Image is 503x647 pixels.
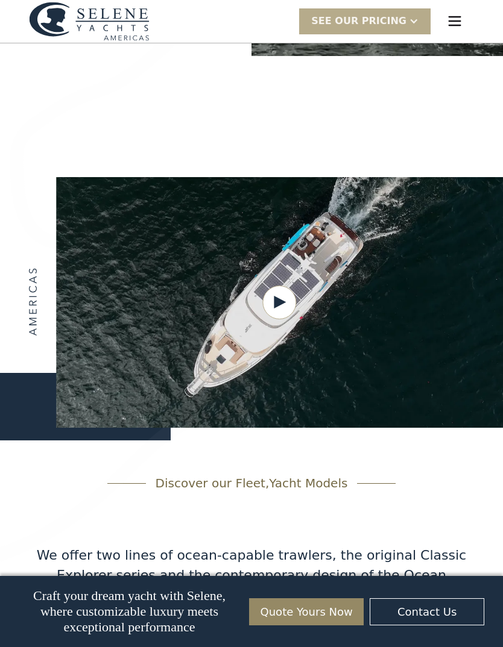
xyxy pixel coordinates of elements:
[156,474,348,492] div: Discover our Fleet,
[29,545,474,645] div: We offer two lines of ocean-capable trawlers, the original Classic Explorer series and the contem...
[29,2,150,41] a: home
[56,152,503,453] iframe: YouTube Video
[269,476,347,490] span: Yacht Models
[370,598,484,625] a: Contact Us
[29,269,37,336] img: logo
[29,2,150,41] img: logo
[249,598,364,625] a: Quote Yours Now
[311,14,407,28] div: SEE Our Pricing
[19,588,240,635] p: Craft your dream yacht with Selene, where customizable luxury meets exceptional performance
[435,2,474,40] div: menu
[299,8,431,34] div: SEE Our Pricing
